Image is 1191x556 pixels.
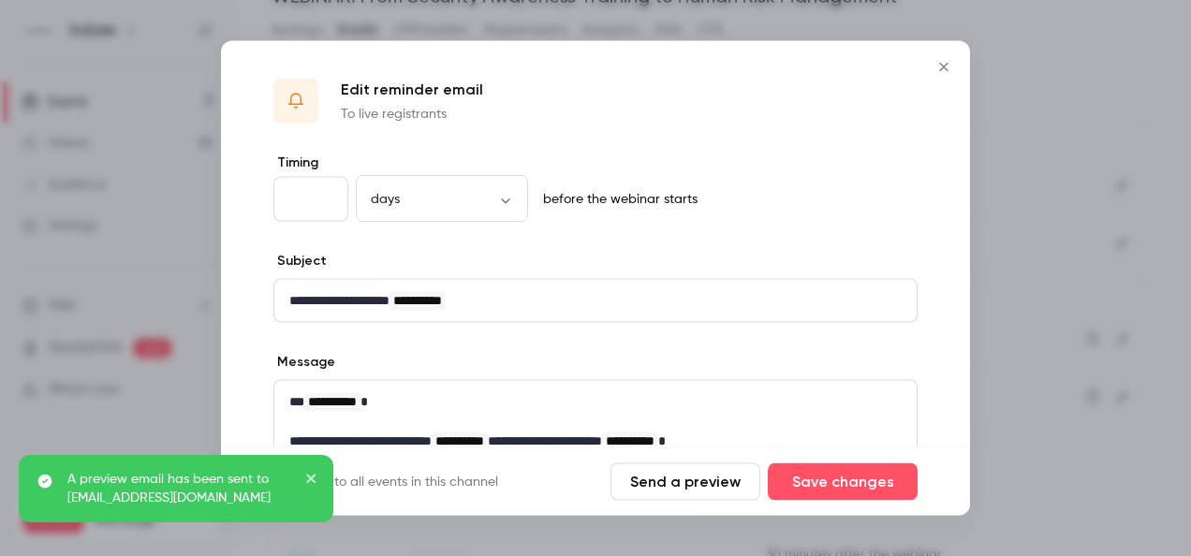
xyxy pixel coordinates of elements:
[341,105,483,124] p: To live registrants
[610,463,760,501] button: Send a preview
[273,154,918,172] label: Timing
[273,353,335,372] label: Message
[305,470,318,492] button: close
[273,473,498,491] label: Apply to all events in this channel
[274,280,917,322] div: editor
[341,79,483,101] p: Edit reminder email
[536,190,698,209] p: before the webinar starts
[356,189,528,208] div: days
[925,49,963,86] button: Close
[273,252,327,271] label: Subject
[768,463,918,501] button: Save changes
[67,470,292,507] p: A preview email has been sent to [EMAIL_ADDRESS][DOMAIN_NAME]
